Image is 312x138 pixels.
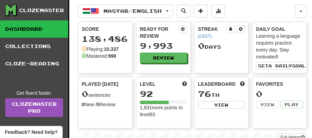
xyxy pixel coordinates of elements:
span: a daily [268,63,292,68]
strong: 0 [97,102,100,107]
div: Day s [198,42,245,50]
div: Learning a language requires practice every day. Stay motivated! [256,33,303,60]
span: 0 [198,41,205,50]
strong: 998 [108,53,116,59]
button: Review [140,53,187,63]
div: Streak [198,26,227,39]
span: Level [140,81,155,88]
button: View [256,101,278,108]
div: Ready for Review [140,26,179,39]
span: Magyar / English [104,8,162,14]
div: Get fluent faster. [5,90,63,96]
button: Search sentences [177,4,190,18]
div: New / Review [82,101,129,108]
span: Leaderboard [198,81,236,88]
span: Score more points to level up [182,81,187,88]
span: Open feedback widget [5,129,57,136]
div: 92 [140,90,187,98]
div: 0 [256,90,303,98]
div: Daily Goal [256,26,303,33]
span: 0 [82,89,88,99]
button: Magyar/English [78,4,173,18]
div: Playing: [82,46,119,53]
span: This week in points, UTC [240,81,245,88]
button: View [198,101,245,109]
div: Clozemaster [19,7,64,14]
div: sentences [82,90,129,99]
span: 76 [198,89,211,99]
div: Mastered: [82,53,116,59]
span: Played [DATE] [82,81,118,88]
div: Score [82,26,129,33]
a: (CEST) [198,34,212,39]
div: Favorites [256,81,303,88]
button: Play [280,101,303,108]
div: th [198,90,245,99]
div: 138,486 [82,35,129,43]
button: More stats [211,4,225,18]
div: 1,831 more points to level 93 [140,104,187,118]
button: Add sentence to collection [194,4,208,18]
a: ClozemasterPro [5,98,63,117]
div: 9,993 [140,42,187,50]
button: Seta dailygoal [256,62,303,70]
strong: 10,337 [104,46,119,52]
strong: 0 [82,102,84,107]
